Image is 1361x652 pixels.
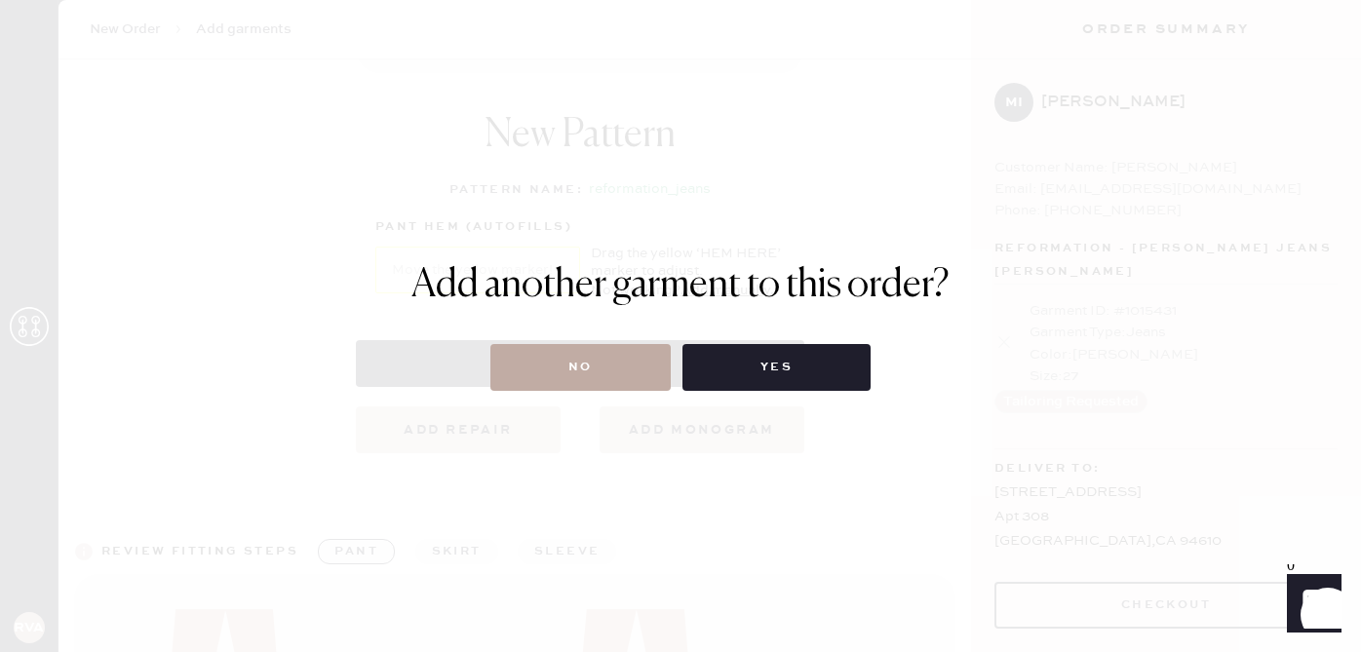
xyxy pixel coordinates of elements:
h1: Add another garment to this order? [411,262,950,309]
button: No [490,344,671,391]
iframe: Front Chat [1268,564,1352,648]
button: Yes [682,344,871,391]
